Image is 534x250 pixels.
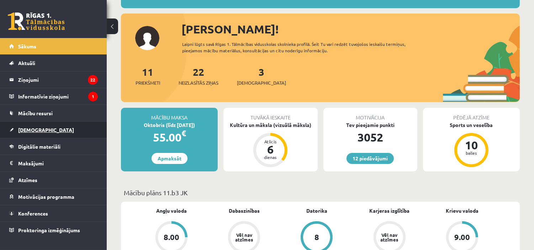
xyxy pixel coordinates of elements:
[260,144,281,155] div: 6
[8,12,65,30] a: Rīgas 1. Tālmācības vidusskola
[237,65,286,86] a: 3[DEMOGRAPHIC_DATA]
[9,138,98,155] a: Digitālie materiāli
[18,177,37,183] span: Atzīmes
[260,139,281,144] div: Atlicis
[9,205,98,222] a: Konferences
[229,207,260,214] a: Dabaszinības
[88,75,98,85] i: 22
[18,155,98,171] legend: Maksājumi
[124,188,517,197] p: Mācību plāns 11.b3 JK
[18,127,74,133] span: [DEMOGRAPHIC_DATA]
[9,222,98,238] a: Proktoringa izmēģinājums
[179,65,218,86] a: 22Neizlasītās ziņas
[136,79,160,86] span: Priekšmeti
[9,88,98,105] a: Informatīvie ziņojumi1
[152,153,187,164] a: Apmaksāt
[18,88,98,105] legend: Informatīvie ziņojumi
[260,155,281,159] div: dienas
[423,108,520,121] div: Pēdējā atzīme
[18,60,35,66] span: Aktuāli
[18,193,74,200] span: Motivācijas programma
[323,129,417,146] div: 3052
[423,121,520,168] a: Sports un veselība 10 balles
[223,121,317,168] a: Kultūra un māksla (vizuālā māksla) Atlicis 6 dienas
[121,108,218,121] div: Mācību maksa
[121,121,218,129] div: Oktobris (līdz [DATE])
[136,65,160,86] a: 11Priekšmeti
[9,188,98,205] a: Motivācijas programma
[454,233,470,241] div: 9.00
[156,207,187,214] a: Angļu valoda
[9,55,98,71] a: Aktuāli
[18,43,36,49] span: Sākums
[18,110,53,116] span: Mācību resursi
[306,207,327,214] a: Datorika
[223,121,317,129] div: Kultūra un māksla (vizuālā māksla)
[18,210,48,217] span: Konferences
[323,121,417,129] div: Tev pieejamie punkti
[323,108,417,121] div: Motivācija
[179,79,218,86] span: Neizlasītās ziņas
[182,41,422,54] div: Laipni lūgts savā Rīgas 1. Tālmācības vidusskolas skolnieka profilā. Šeit Tu vari redzēt tuvojošo...
[423,121,520,129] div: Sports un veselība
[181,128,186,138] span: €
[9,105,98,121] a: Mācību resursi
[237,79,286,86] span: [DEMOGRAPHIC_DATA]
[461,151,482,155] div: balles
[9,172,98,188] a: Atzīmes
[9,122,98,138] a: [DEMOGRAPHIC_DATA]
[88,92,98,101] i: 1
[18,227,80,233] span: Proktoringa izmēģinājums
[9,38,98,54] a: Sākums
[164,233,179,241] div: 8.00
[18,143,60,150] span: Digitālie materiāli
[347,153,394,164] a: 12 piedāvājumi
[9,155,98,171] a: Maksājumi
[9,71,98,88] a: Ziņojumi22
[234,233,254,242] div: Vēl nav atzīmes
[18,71,98,88] legend: Ziņojumi
[314,233,319,241] div: 8
[369,207,409,214] a: Karjeras izglītība
[121,129,218,146] div: 55.00
[446,207,479,214] a: Krievu valoda
[223,108,317,121] div: Tuvākā ieskaite
[181,21,520,38] div: [PERSON_NAME]!
[380,233,400,242] div: Vēl nav atzīmes
[461,139,482,151] div: 10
